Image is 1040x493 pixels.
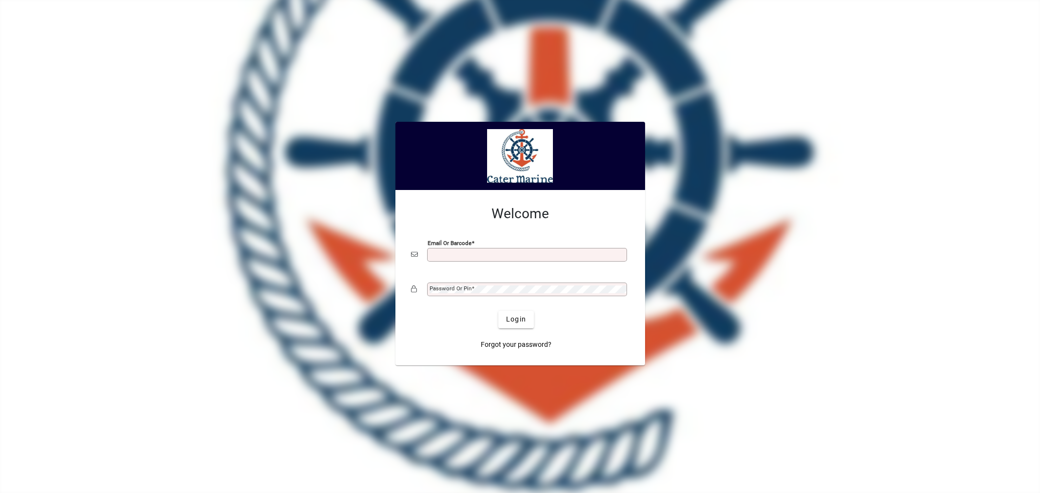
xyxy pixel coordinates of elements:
[477,336,555,354] a: Forgot your password?
[411,206,629,222] h2: Welcome
[430,285,471,292] mat-label: Password or Pin
[481,340,551,350] span: Forgot your password?
[506,314,526,324] span: Login
[428,239,471,246] mat-label: Email or Barcode
[498,311,534,328] button: Login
